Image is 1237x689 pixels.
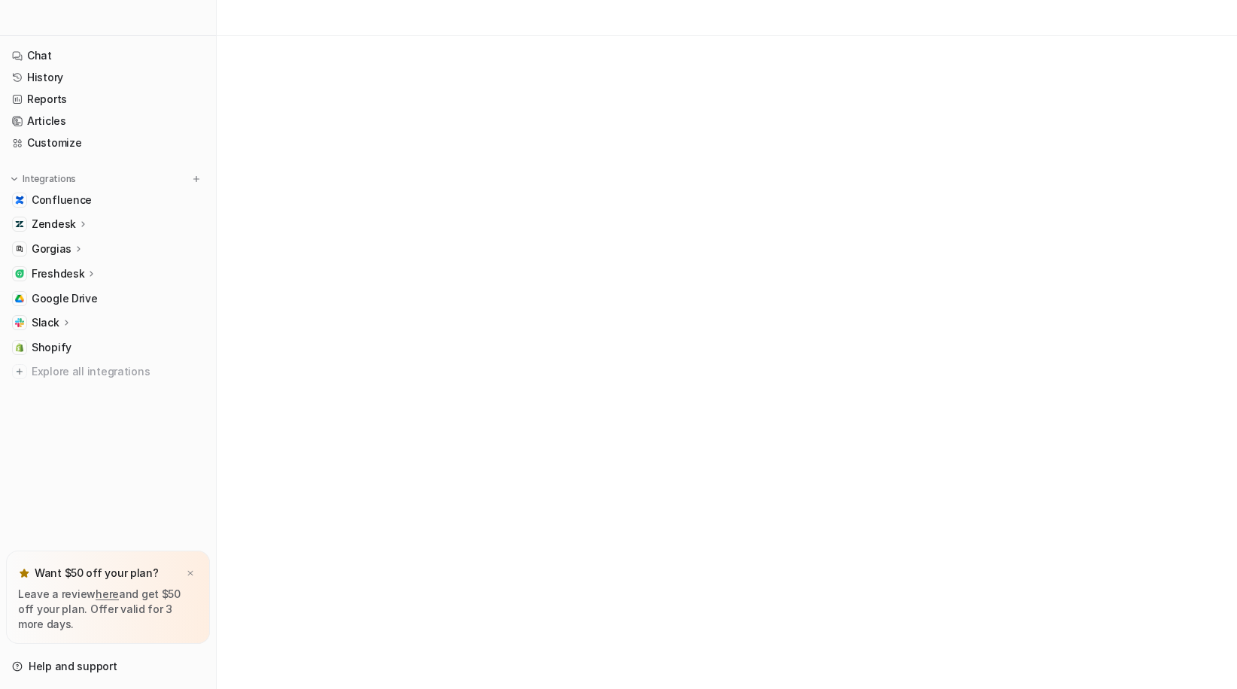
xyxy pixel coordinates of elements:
a: Google DriveGoogle Drive [6,288,210,309]
img: menu_add.svg [191,174,202,184]
a: History [6,67,210,88]
span: Google Drive [32,291,98,306]
img: Confluence [15,196,24,205]
p: Want $50 off your plan? [35,566,159,581]
img: Google Drive [15,294,24,303]
p: Integrations [23,173,76,185]
span: Shopify [32,340,71,355]
img: Freshdesk [15,269,24,278]
p: Zendesk [32,217,76,232]
img: Shopify [15,343,24,352]
img: star [18,567,30,579]
a: Reports [6,89,210,110]
img: explore all integrations [12,364,27,379]
img: Zendesk [15,220,24,229]
a: here [96,587,119,600]
a: Chat [6,45,210,66]
img: expand menu [9,174,20,184]
img: x [186,569,195,578]
a: Articles [6,111,210,132]
img: Slack [15,318,24,327]
p: Slack [32,315,59,330]
a: ShopifyShopify [6,337,210,358]
a: ConfluenceConfluence [6,190,210,211]
span: Confluence [32,193,92,208]
button: Integrations [6,171,81,187]
img: Gorgias [15,244,24,253]
p: Freshdesk [32,266,84,281]
a: Customize [6,132,210,153]
a: Explore all integrations [6,361,210,382]
p: Gorgias [32,241,71,256]
span: Explore all integrations [32,360,204,384]
a: Help and support [6,656,210,677]
p: Leave a review and get $50 off your plan. Offer valid for 3 more days. [18,587,198,632]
